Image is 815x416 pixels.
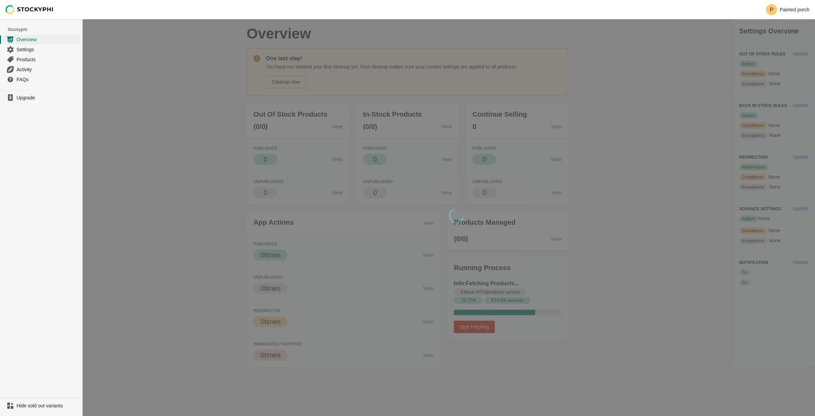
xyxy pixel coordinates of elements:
a: Products [3,54,80,64]
span: Stockyphi [8,26,82,33]
a: Overview [3,34,80,44]
span: Hide sold out variants [17,402,78,409]
a: Settings [3,44,80,54]
span: FAQs [17,76,78,83]
span: Overview [17,36,78,43]
a: Hide sold out variants [3,401,80,410]
span: Upgrade [17,94,78,101]
a: FAQs [3,74,80,84]
text: P [770,7,773,13]
p: Painted porch [780,7,809,12]
img: Stockyphi [6,5,54,14]
button: Avatar with initials PPainted porch [763,3,812,17]
span: Products [17,56,78,63]
span: Activity [17,66,78,73]
span: Avatar with initials P [766,4,777,15]
a: Upgrade [3,93,80,103]
a: Activity [3,64,80,74]
span: Settings [17,46,78,53]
